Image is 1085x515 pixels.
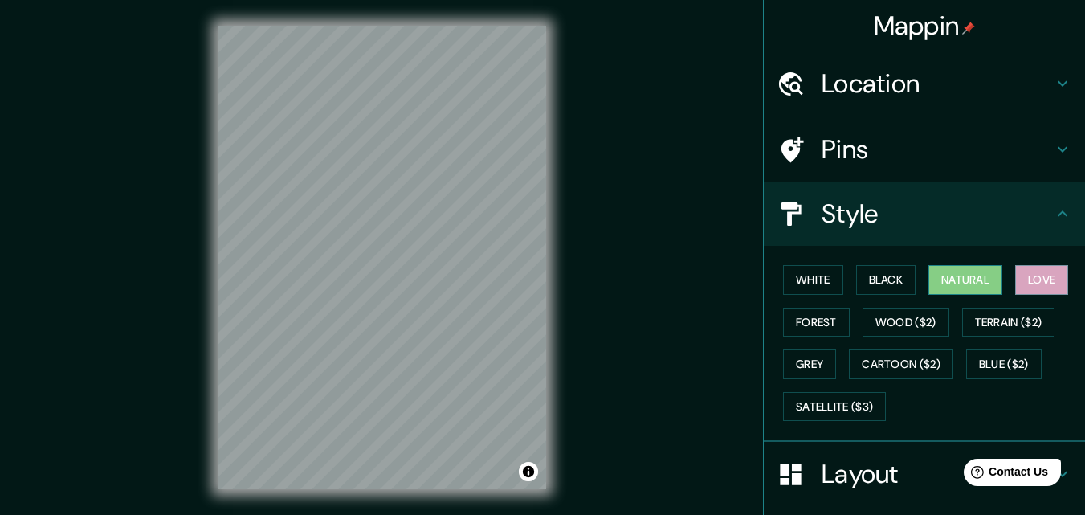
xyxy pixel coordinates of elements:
[849,349,953,379] button: Cartoon ($2)
[783,392,886,422] button: Satellite ($3)
[764,442,1085,506] div: Layout
[928,265,1002,295] button: Natural
[764,117,1085,182] div: Pins
[942,452,1067,497] iframe: Help widget launcher
[822,198,1053,230] h4: Style
[822,458,1053,490] h4: Layout
[966,349,1042,379] button: Blue ($2)
[874,10,976,42] h4: Mappin
[519,462,538,481] button: Toggle attribution
[962,308,1055,337] button: Terrain ($2)
[783,265,843,295] button: White
[822,67,1053,100] h4: Location
[764,182,1085,246] div: Style
[783,308,850,337] button: Forest
[764,51,1085,116] div: Location
[218,26,546,489] canvas: Map
[1015,265,1068,295] button: Love
[962,22,975,35] img: pin-icon.png
[822,133,1053,166] h4: Pins
[856,265,916,295] button: Black
[783,349,836,379] button: Grey
[863,308,949,337] button: Wood ($2)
